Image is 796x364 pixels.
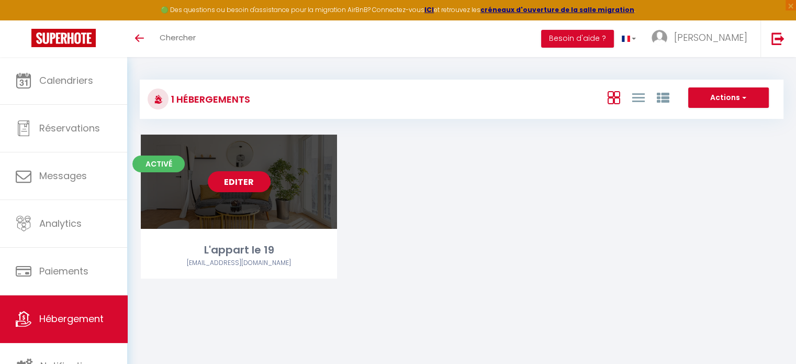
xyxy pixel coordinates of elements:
[8,4,40,36] button: Ouvrir le widget de chat LiveChat
[141,242,337,258] div: L'appart le 19
[632,89,644,106] a: Vue en Liste
[644,20,760,57] a: ... [PERSON_NAME]
[771,32,784,45] img: logout
[39,169,87,182] span: Messages
[160,32,196,43] span: Chercher
[141,258,337,268] div: Airbnb
[674,31,747,44] span: [PERSON_NAME]
[607,89,620,106] a: Vue en Box
[39,217,82,230] span: Analytics
[208,171,271,192] a: Editer
[31,29,96,47] img: Super Booking
[132,156,185,172] span: Activé
[39,312,104,325] span: Hébergement
[541,30,614,48] button: Besoin d'aide ?
[480,5,634,14] a: créneaux d'ouverture de la salle migration
[688,87,769,108] button: Actions
[424,5,434,14] a: ICI
[656,89,669,106] a: Vue par Groupe
[169,87,250,111] h3: 1 Hébergements
[39,122,100,135] span: Réservations
[39,74,93,87] span: Calendriers
[39,264,88,278] span: Paiements
[652,30,667,46] img: ...
[152,20,204,57] a: Chercher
